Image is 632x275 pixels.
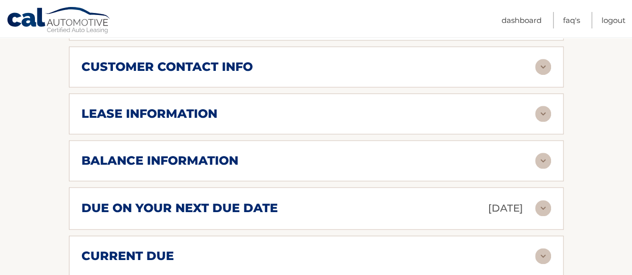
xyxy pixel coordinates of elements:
a: Logout [602,12,626,28]
img: accordion-rest.svg [535,106,551,122]
img: accordion-rest.svg [535,200,551,216]
img: accordion-rest.svg [535,248,551,264]
h2: due on your next due date [81,201,278,216]
h2: balance information [81,153,238,168]
a: FAQ's [563,12,580,28]
img: accordion-rest.svg [535,59,551,75]
a: Dashboard [502,12,542,28]
a: Cal Automotive [6,6,111,35]
p: [DATE] [488,200,523,217]
img: accordion-rest.svg [535,153,551,169]
h2: current due [81,249,174,264]
h2: lease information [81,106,217,121]
h2: customer contact info [81,59,253,74]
